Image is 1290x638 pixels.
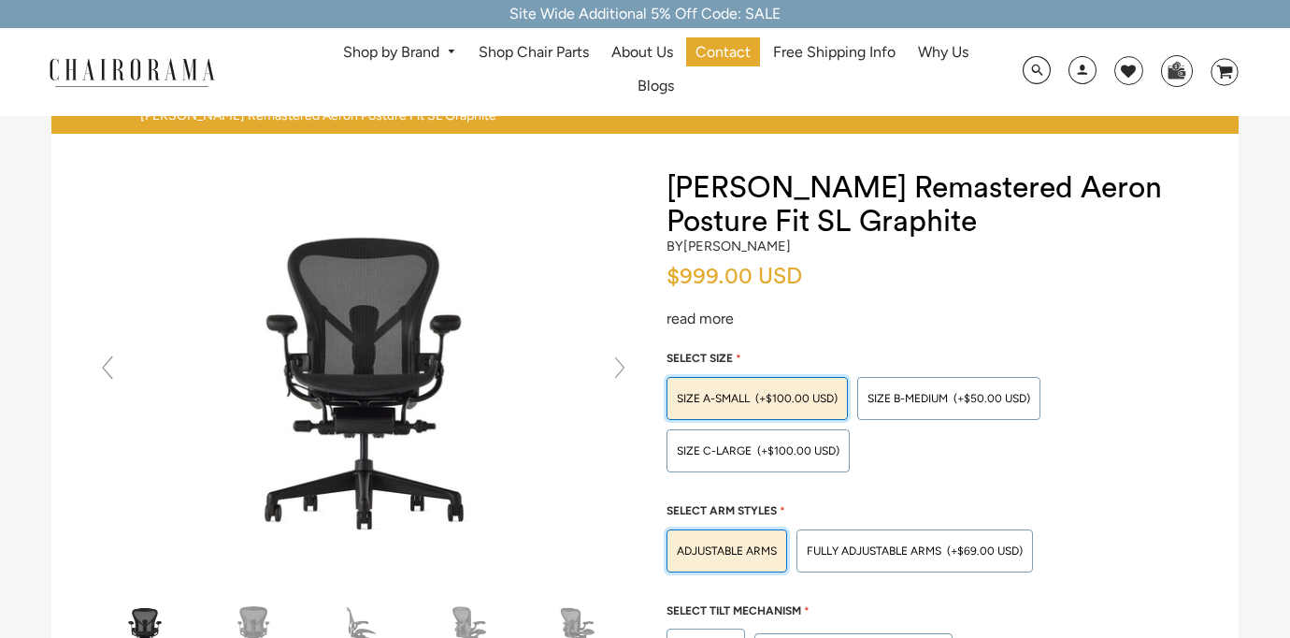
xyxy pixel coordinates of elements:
span: Free Shipping Info [773,43,896,63]
span: About Us [611,43,673,63]
span: $999.00 USD [666,266,802,288]
img: chairorama [38,55,225,88]
span: Shop Chair Parts [479,43,589,63]
img: WhatsApp_Image_2024-07-12_at_16.23.01.webp [1162,56,1191,84]
a: Shop Chair Parts [469,37,598,66]
a: Shop by Brand [334,38,466,67]
img: Herman Miller Remastered Aeron Posture Fit SL Graphite - chairorama [89,171,638,583]
a: read more [666,310,734,327]
a: Blogs [628,72,683,101]
span: Fully Adjustable Arms [807,544,941,558]
nav: DesktopNavigation [305,37,1006,107]
span: Why Us [918,43,968,63]
h1: [PERSON_NAME] Remastered Aeron Posture Fit SL Graphite [666,171,1201,239]
span: (+$100.00 USD) [755,393,838,404]
span: [PERSON_NAME] Remastered Aeron Posture Fit SL Graphite [140,108,496,124]
span: Select Tilt Mechanism [666,604,801,617]
span: (+$100.00 USD) [757,445,839,457]
span: SIZE C-LARGE [677,444,752,457]
span: Select Arm Styles [666,504,777,517]
span: (+$69.00 USD) [947,545,1023,557]
a: [PERSON_NAME] [683,238,791,254]
span: Contact [695,43,751,63]
span: SIZE B-MEDIUM [867,392,948,405]
span: Adjustable Arms [677,544,777,558]
nav: breadcrumbs [140,108,503,124]
span: SIZE A-SMALL [677,392,750,405]
a: Contact [686,37,760,66]
a: About Us [602,37,682,66]
a: Herman Miller Remastered Aeron Posture Fit SL Graphite - chairorama [89,367,638,384]
span: Blogs [638,77,674,96]
span: Select Size [666,352,733,365]
a: Why Us [909,37,978,66]
h2: by [666,239,791,254]
span: (+$50.00 USD) [953,393,1030,404]
a: Free Shipping Info [764,37,905,66]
